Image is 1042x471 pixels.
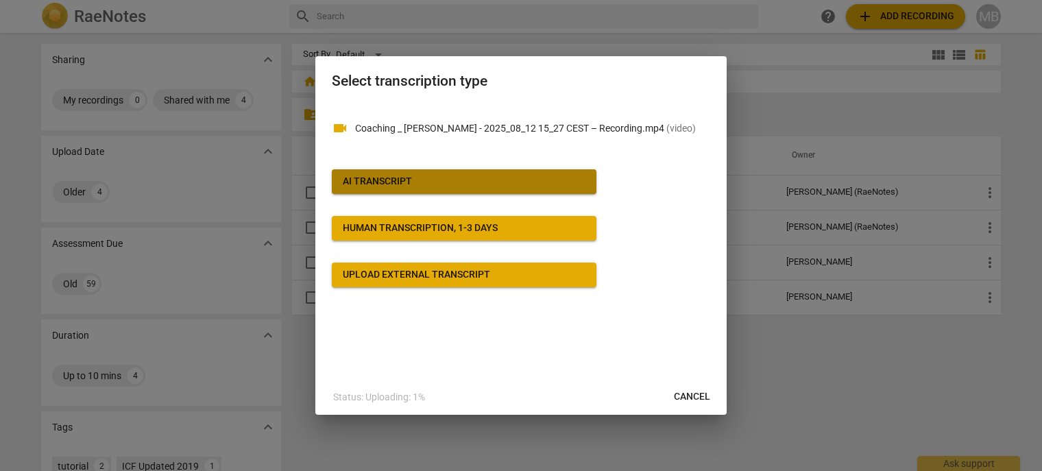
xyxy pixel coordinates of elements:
button: Human transcription, 1-3 days [332,216,596,241]
button: AI Transcript [332,169,596,194]
div: Upload external transcript [343,268,490,282]
span: Cancel [674,390,710,404]
button: Cancel [663,385,721,409]
span: ( video ) [666,123,696,134]
p: Coaching _ Laura - 2025_08_12 15_27 CEST – Recording.mp4(video) [355,121,710,136]
div: AI Transcript [343,175,412,189]
button: Upload external transcript [332,263,596,287]
span: videocam [332,120,348,136]
div: Human transcription, 1-3 days [343,221,498,235]
p: Status: Uploading: 1% [333,390,425,404]
h2: Select transcription type [332,73,710,90]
